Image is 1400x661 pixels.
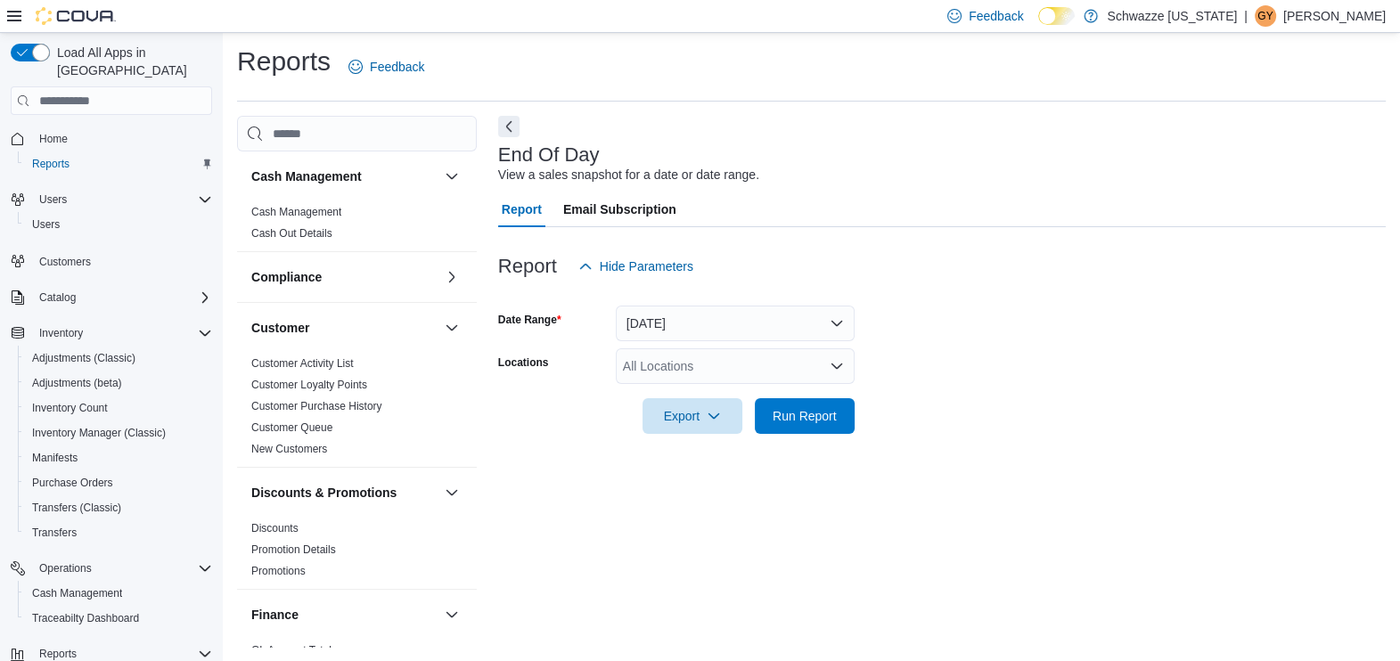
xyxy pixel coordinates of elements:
span: Home [32,127,212,150]
a: Promotion Details [251,543,336,556]
span: Traceabilty Dashboard [32,611,139,625]
button: Inventory [32,322,90,344]
button: Users [32,189,74,210]
p: | [1244,5,1248,27]
span: Inventory Manager (Classic) [25,422,212,444]
span: Transfers (Classic) [32,501,121,515]
span: Inventory [39,326,83,340]
span: Operations [32,558,212,579]
span: Load All Apps in [GEOGRAPHIC_DATA] [50,44,212,79]
button: Cash Management [251,167,438,185]
button: Open list of options [830,359,844,373]
span: Customer Purchase History [251,399,382,413]
h3: Discounts & Promotions [251,484,397,502]
button: Manifests [18,445,219,470]
a: Discounts [251,522,299,535]
button: Inventory Count [18,396,219,420]
button: Hide Parameters [571,249,700,284]
label: Locations [498,355,549,370]
h3: End Of Day [498,144,600,166]
span: Purchase Orders [25,472,212,494]
a: Adjustments (Classic) [25,347,143,369]
span: Manifests [25,447,212,469]
span: Customer Loyalty Points [251,378,367,392]
span: Transfers (Classic) [25,497,212,518]
span: Cash Out Details [251,226,332,241]
div: Cash Management [237,201,477,251]
span: Cash Management [25,583,212,604]
span: Reports [25,153,212,175]
span: Adjustments (beta) [32,376,122,390]
span: Catalog [32,287,212,308]
img: Cova [36,7,116,25]
button: Compliance [251,268,438,286]
span: Inventory [32,322,212,344]
span: Operations [39,561,92,575]
span: Promotion Details [251,543,336,557]
span: New Customers [251,442,327,456]
span: Email Subscription [563,192,676,227]
button: Home [4,126,219,151]
span: Adjustments (beta) [25,372,212,394]
button: Compliance [441,266,463,288]
a: Inventory Manager (Classic) [25,422,173,444]
button: Inventory [4,321,219,346]
span: Report [502,192,542,227]
button: Adjustments (beta) [18,371,219,396]
span: Hide Parameters [600,257,693,275]
span: Users [32,189,212,210]
span: Feedback [370,58,424,76]
button: Run Report [755,398,855,434]
span: Adjustments (Classic) [25,347,212,369]
button: Users [18,212,219,237]
button: Finance [251,606,438,624]
div: Garrett Yamashiro [1255,5,1276,27]
button: [DATE] [616,306,855,341]
button: Transfers [18,520,219,545]
span: Cash Management [32,586,122,600]
a: Purchase Orders [25,472,120,494]
span: Customer Queue [251,420,332,435]
h1: Reports [237,44,331,79]
a: Feedback [341,49,431,85]
div: Customer [237,353,477,467]
span: Reports [32,157,70,171]
a: Customer Activity List [251,357,354,370]
button: Customers [4,248,219,273]
input: Dark Mode [1038,7,1076,26]
h3: Compliance [251,268,322,286]
span: Feedback [969,7,1023,25]
a: Cash Management [25,583,129,604]
span: Transfers [32,526,77,540]
span: Inventory Count [25,397,212,419]
button: Reports [18,151,219,176]
button: Discounts & Promotions [251,484,438,502]
a: GL Account Totals [251,644,337,657]
button: Finance [441,604,463,625]
span: Purchase Orders [32,476,113,490]
a: Reports [25,153,77,175]
button: Operations [32,558,99,579]
span: Adjustments (Classic) [32,351,135,365]
a: Traceabilty Dashboard [25,608,146,629]
a: Manifests [25,447,85,469]
span: Promotions [251,564,306,578]
div: Discounts & Promotions [237,518,477,589]
span: Run Report [773,407,837,425]
h3: Cash Management [251,167,362,185]
button: Operations [4,556,219,581]
button: Catalog [32,287,83,308]
span: Customers [32,249,212,272]
p: Schwazze [US_STATE] [1107,5,1237,27]
button: Cash Management [441,166,463,187]
a: Cash Out Details [251,227,332,240]
button: Traceabilty Dashboard [18,606,219,631]
button: Export [643,398,742,434]
a: Promotions [251,565,306,577]
a: Customer Loyalty Points [251,379,367,391]
button: Adjustments (Classic) [18,346,219,371]
span: Users [39,192,67,207]
span: Catalog [39,290,76,305]
a: New Customers [251,443,327,455]
span: Inventory Count [32,401,108,415]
